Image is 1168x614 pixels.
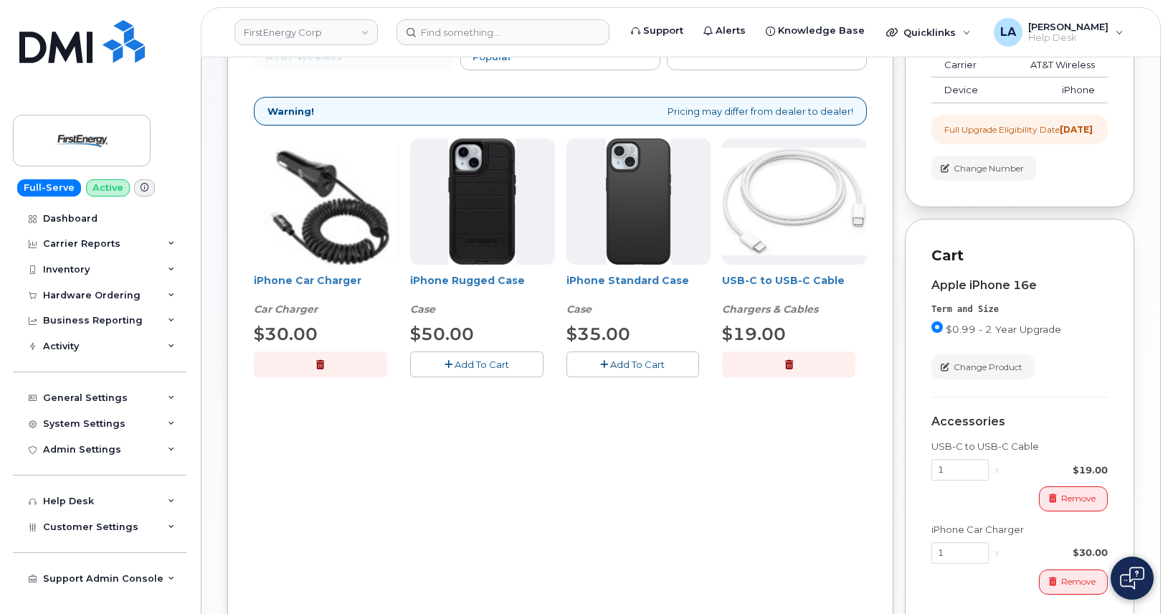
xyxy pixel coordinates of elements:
[716,24,746,38] span: Alerts
[254,97,867,126] div: Pricing may differ from dealer to dealer!
[1061,492,1096,505] span: Remove
[931,321,943,333] input: $0.99 - 2 Year Upgrade
[1060,124,1093,135] strong: [DATE]
[954,361,1022,374] span: Change Product
[621,16,693,45] a: Support
[778,24,865,38] span: Knowledge Base
[1000,24,1016,41] span: LA
[931,245,1108,266] p: Cart
[1005,463,1108,477] div: $19.00
[397,19,609,45] input: Find something...
[989,463,1005,477] div: x
[1002,77,1108,103] td: iPhone
[473,51,512,62] span: Popular
[1039,570,1108,595] button: Remove
[566,323,630,344] span: $35.00
[410,273,555,316] div: iPhone Rugged Case
[1005,546,1108,559] div: $30.00
[903,27,956,38] span: Quicklinks
[931,77,1002,103] td: Device
[876,18,981,47] div: Quicklinks
[566,273,711,316] div: iPhone Standard Case
[722,303,818,316] em: Chargers & Cables
[1028,32,1108,44] span: Help Desk
[410,351,543,377] button: Add To Cart
[455,359,509,370] span: Add To Cart
[1028,21,1108,32] span: [PERSON_NAME]
[606,138,671,265] img: Symmetry.jpg
[410,274,525,287] a: iPhone Rugged Case
[984,18,1134,47] div: Lanette Aparicio
[254,274,361,287] a: iPhone Car Charger
[410,323,474,344] span: $50.00
[254,138,398,265] img: iphonesecg.jpg
[931,156,1036,181] button: Change Number
[931,415,1108,428] div: Accessories
[610,359,665,370] span: Add To Cart
[410,303,435,316] em: Case
[756,16,875,45] a: Knowledge Base
[931,523,1108,537] div: iPhone Car Charger
[931,440,1108,453] div: USB-C to USB-C Cable
[254,323,318,344] span: $30.00
[722,274,845,287] a: USB-C to USB-C Cable
[931,279,1108,292] div: Apple iPhone 16e
[234,19,378,45] a: FirstEnergy Corp
[1061,575,1096,588] span: Remove
[267,105,314,118] strong: Warning!
[989,546,1005,559] div: x
[1039,486,1108,511] button: Remove
[1120,567,1144,590] img: Open chat
[566,303,592,316] em: Case
[566,351,700,377] button: Add To Cart
[954,162,1024,175] span: Change Number
[931,52,1002,78] td: Carrier
[566,274,689,287] a: iPhone Standard Case
[254,273,399,316] div: iPhone Car Charger
[1002,52,1108,78] td: AT&T Wireless
[448,138,516,265] img: Defender.jpg
[722,323,786,344] span: $19.00
[722,273,867,316] div: USB-C to USB-C Cable
[722,148,867,255] img: USB-C.jpg
[944,123,1093,136] div: Full Upgrade Eligibility Date
[693,16,756,45] a: Alerts
[931,303,1108,316] div: Term and Size
[931,354,1035,379] button: Change Product
[643,24,683,38] span: Support
[946,323,1061,335] span: $0.99 - 2 Year Upgrade
[254,303,318,316] em: Car Charger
